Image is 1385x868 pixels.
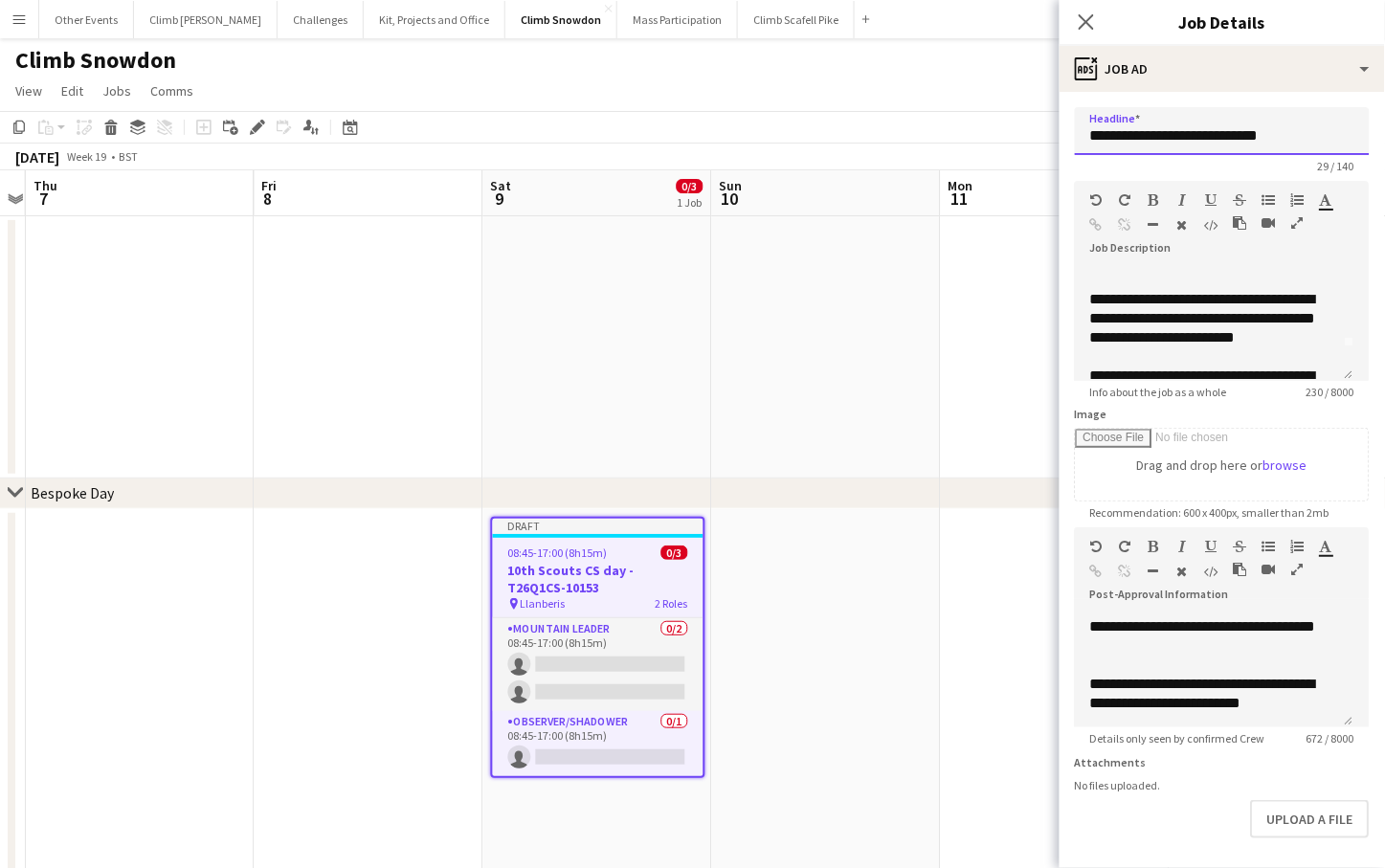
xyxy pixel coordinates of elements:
div: Bespoke Day [31,483,114,502]
label: Attachments [1075,755,1147,769]
span: 0/3 [661,545,688,560]
span: 11 [946,188,973,210]
button: Text Color [1320,192,1333,208]
button: Underline [1205,192,1218,208]
span: 10 [717,188,743,210]
div: BST [119,149,138,164]
span: 672 / 8000 [1291,731,1370,746]
button: Kit, Projects and Office [364,1,505,38]
button: Bold [1148,539,1161,554]
button: Unordered List [1262,539,1276,554]
h3: Job Details [1060,10,1385,34]
span: Comms [150,82,193,100]
span: 29 / 140 [1303,159,1370,173]
button: Insert video [1262,562,1276,577]
button: Climb Snowdon [505,1,617,38]
button: Fullscreen [1291,562,1305,577]
span: Week 19 [63,149,111,164]
span: 8 [259,188,278,210]
app-job-card: Draft08:45-17:00 (8h15m)0/310th Scouts CS day - T26Q1CS-10153 Llanberis2 RolesMountain Leader0/20... [491,517,705,778]
button: HTML Code [1205,564,1218,579]
div: Job Ad [1060,46,1385,92]
span: Mon [949,177,973,194]
button: Climb [PERSON_NAME] [134,1,278,38]
span: Jobs [102,82,131,100]
button: Undo [1090,192,1104,208]
button: Clear Formatting [1176,564,1190,579]
button: Upload a file [1251,800,1370,838]
span: Edit [61,82,83,100]
button: Redo [1119,192,1132,208]
button: Mass Participation [617,1,738,38]
a: View [8,78,50,103]
button: Ordered List [1291,539,1305,554]
span: Sat [491,177,512,194]
span: Thu [34,177,57,194]
button: Strikethrough [1234,192,1247,208]
h3: 10th Scouts CS day - T26Q1CS-10153 [493,562,704,596]
app-card-role: Mountain Leader0/208:45-17:00 (8h15m) [493,618,704,711]
button: Undo [1090,539,1104,554]
button: Bold [1148,192,1161,208]
span: Sun [720,177,743,194]
span: Llanberis [521,596,566,611]
div: Draft [493,519,704,534]
button: Other Events [39,1,134,38]
div: [DATE] [15,147,59,167]
span: Recommendation: 600 x 400px, smaller than 2mb [1075,505,1345,520]
app-card-role: Observer/Shadower0/108:45-17:00 (8h15m) [493,711,704,776]
span: 9 [488,188,512,210]
div: No files uploaded. [1075,778,1370,792]
button: Horizontal Line [1148,217,1161,233]
button: Paste as plain text [1234,215,1247,231]
button: Italic [1176,539,1190,554]
span: Info about the job as a whole [1075,385,1242,399]
span: 7 [31,188,57,210]
a: Comms [143,78,201,103]
button: Unordered List [1262,192,1276,208]
button: Insert video [1262,215,1276,231]
button: HTML Code [1205,217,1218,233]
button: Ordered List [1291,192,1305,208]
button: Underline [1205,539,1218,554]
a: Edit [54,78,91,103]
span: Fri [262,177,278,194]
span: View [15,82,42,100]
h1: Climb Snowdon [15,46,176,75]
button: Strikethrough [1234,539,1247,554]
span: 0/3 [677,179,704,193]
button: Text Color [1320,539,1333,554]
button: Redo [1119,539,1132,554]
button: Horizontal Line [1148,564,1161,579]
span: 2 Roles [656,596,688,611]
span: 230 / 8000 [1291,385,1370,399]
span: Details only seen by confirmed Crew [1075,731,1281,746]
button: Italic [1176,192,1190,208]
div: 1 Job [678,195,703,210]
span: 08:45-17:00 (8h15m) [508,545,608,560]
button: Clear Formatting [1176,217,1190,233]
button: Fullscreen [1291,215,1305,231]
a: Jobs [95,78,139,103]
button: Challenges [278,1,364,38]
button: Climb Scafell Pike [738,1,855,38]
button: Paste as plain text [1234,562,1247,577]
